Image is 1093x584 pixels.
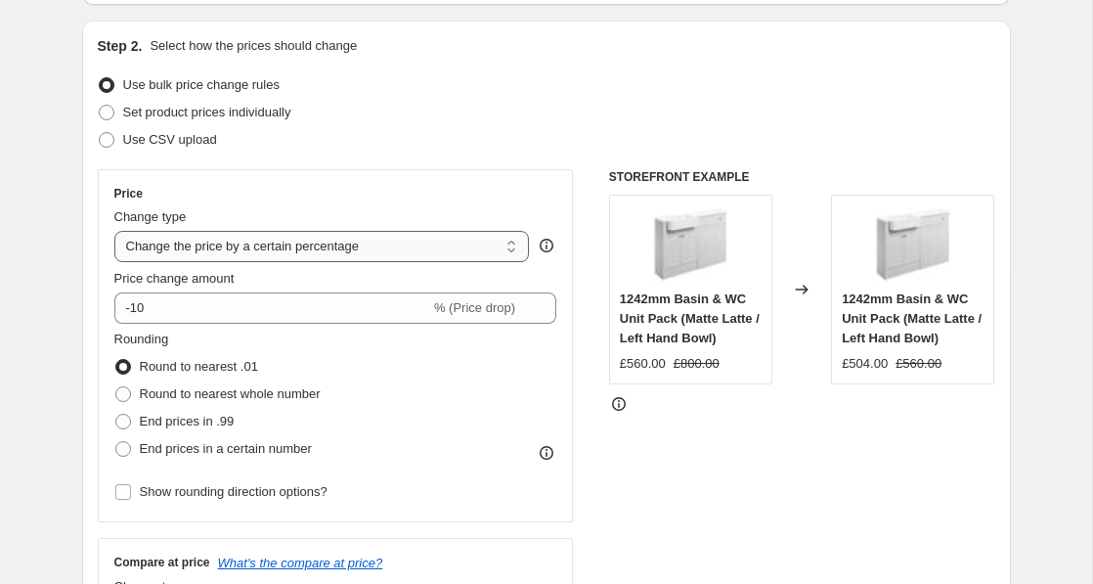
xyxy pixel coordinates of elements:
[114,332,169,346] span: Rounding
[896,354,941,374] strike: £560.00
[842,354,888,374] div: £504.00
[123,105,291,119] span: Set product prices individually
[114,186,143,202] h3: Price
[114,555,210,570] h3: Compare at price
[114,292,430,324] input: -15
[140,359,258,374] span: Round to nearest .01
[140,414,235,428] span: End prices in .99
[218,556,383,570] button: What's the compare at price?
[123,77,280,92] span: Use bulk price change rules
[98,36,143,56] h2: Step 2.
[537,236,556,255] div: help
[140,441,312,456] span: End prices in a certain number
[620,354,666,374] div: £560.00
[609,169,995,185] h6: STOREFRONT EXAMPLE
[434,300,515,315] span: % (Price drop)
[874,205,952,284] img: s919765346593123253_p567_i2_w1156_80x.jpg
[842,292,982,345] span: 1242mm Basin & WC Unit Pack (Matte Latte / Left Hand Bowl)
[674,354,720,374] strike: £800.00
[140,386,321,401] span: Round to nearest whole number
[123,132,217,147] span: Use CSV upload
[150,36,357,56] p: Select how the prices should change
[140,484,328,499] span: Show rounding direction options?
[114,209,187,224] span: Change type
[620,292,760,345] span: 1242mm Basin & WC Unit Pack (Matte Latte / Left Hand Bowl)
[651,205,729,284] img: s919765346593123253_p567_i2_w1156_80x.jpg
[114,271,235,286] span: Price change amount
